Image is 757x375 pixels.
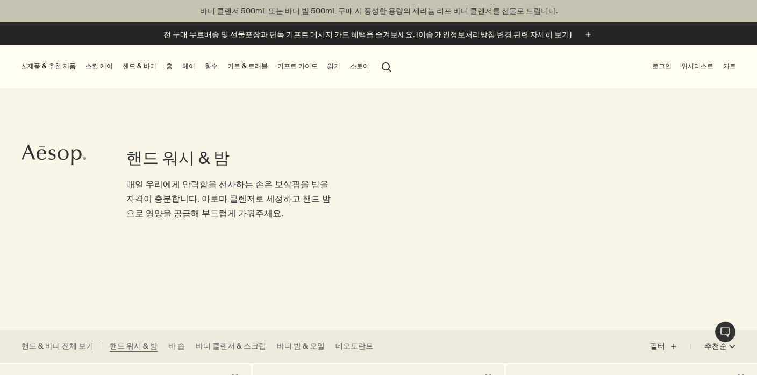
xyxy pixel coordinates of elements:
[275,60,320,73] a: 기프트 가이드
[164,60,175,73] a: 홈
[180,60,197,73] a: 헤어
[650,60,674,73] button: 로그인
[168,341,185,352] a: 바 솝
[163,29,594,41] button: 전 구매 무료배송 및 선물포장과 단독 기프트 메시지 카드 혜택을 즐겨보세요. [이솝 개인정보처리방침 변경 관련 자세히 보기]
[377,56,396,76] button: 검색창 열기
[679,60,716,73] a: 위시리스트
[225,60,270,73] a: 키트 & 트래블
[11,5,746,17] p: 바디 클렌저 500mL 또는 바디 밤 500mL 구매 시 풍성한 용량의 제라늄 리프 바디 클렌저를 선물로 드립니다.
[348,60,372,73] button: 스토어
[650,334,691,359] button: 필터
[325,60,342,73] a: 읽기
[163,29,572,40] p: 전 구매 무료배송 및 선물포장과 단독 기프트 메시지 카드 혜택을 즐겨보세요. [이솝 개인정보처리방침 변경 관련 자세히 보기]
[196,341,266,352] a: 바디 클렌저 & 스크럽
[19,45,396,88] nav: primary
[22,341,94,352] a: 핸드 & 바디 전체 보기
[203,60,220,73] a: 향수
[277,341,325,352] a: 바디 밤 & 오일
[650,45,738,88] nav: supplementary
[691,334,735,359] button: 추천순
[22,144,86,166] svg: Aesop
[110,341,158,352] a: 핸드 워시 & 밤
[19,141,89,171] a: Aesop
[19,60,78,73] button: 신제품 & 추천 제품
[335,341,373,352] a: 데오도란트
[126,177,335,221] p: 매일 우리에게 안락함을 선사하는 손은 보살핌을 받을 자격이 충분합니다. 아로마 클렌저로 세정하고 핸드 밤으로 영양을 공급해 부드럽게 가꿔주세요.
[721,60,738,73] button: 카트
[120,60,159,73] a: 핸드 & 바디
[83,60,115,73] a: 스킨 케어
[715,321,736,343] button: 1:1 채팅 상담
[126,147,335,169] h1: 핸드 워시 & 밤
